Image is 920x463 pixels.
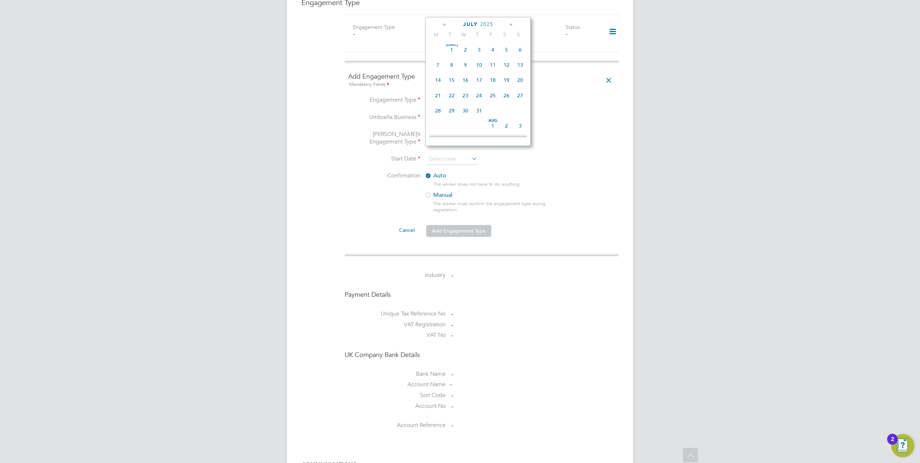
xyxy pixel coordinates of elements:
span: 28 [431,104,445,118]
span: 5 [500,43,513,57]
span: - [451,371,453,378]
span: 12 [500,58,513,72]
span: 3 [513,119,527,133]
span: July [463,21,478,27]
h4: Payment Details [345,290,619,299]
label: Sort Code [345,392,446,399]
span: 14 [431,73,445,87]
label: Manual [425,191,554,199]
div: - [450,381,518,388]
span: 6 [513,43,527,57]
span: 4 [486,43,500,57]
span: 2 [500,119,513,133]
span: 23 [459,89,472,102]
span: 8 [445,58,459,72]
span: F [484,31,498,38]
span: 3 [472,43,486,57]
label: Account No [345,402,446,410]
span: 21 [431,89,445,102]
span: 7 [431,58,445,72]
span: 11 [486,58,500,72]
h4: Add Engagement Type [348,72,615,88]
h4: UK Company Bank Details [345,350,619,359]
label: Auto [425,172,554,180]
span: 27 [513,89,527,102]
span: 1 [486,119,500,133]
label: Umbrella Business [348,114,420,121]
span: - [451,422,453,429]
span: 19 [500,73,513,87]
label: Unique Tax Reference No [345,310,446,318]
label: Start Date [348,155,420,163]
div: The worker does not have to do anything. [433,181,560,188]
span: 25 [486,89,500,102]
label: VAT No [345,331,446,339]
span: T [443,31,457,38]
span: 24 [472,89,486,102]
button: Cancel [393,224,420,236]
label: VAT Registration [345,321,446,328]
span: 29 [445,104,459,118]
span: 17 [472,73,486,87]
div: The worker must confirm the engagement type during registration. [433,201,560,213]
input: Select one [426,154,477,165]
label: Account Reference [345,422,446,429]
span: 9 [459,58,472,72]
span: - [451,392,453,399]
div: - [499,31,566,37]
span: 20 [513,73,527,87]
span: 15 [445,73,459,87]
span: 30 [459,104,472,118]
div: 2 [891,439,894,449]
label: Confirmation [348,172,420,180]
span: 18 [486,73,500,87]
span: S [498,31,512,38]
label: Bank Name [345,370,446,378]
label: Engagement Type [353,24,395,30]
div: - [566,31,599,37]
span: - [451,403,453,410]
span: W [457,31,470,38]
span: 1 [445,43,459,57]
button: Open Resource Center, 2 new notifications [891,434,914,457]
div: - [353,31,420,37]
span: - [451,272,453,279]
label: Industry [345,272,446,279]
button: Add Engagement Type [426,225,491,237]
span: - [451,310,453,318]
span: 2025 [480,21,493,27]
span: - [451,321,453,328]
span: 22 [445,89,459,102]
div: Mandatory Fields [348,81,615,89]
span: Aug [486,119,500,123]
span: 26 [500,89,513,102]
label: Account Name [345,381,446,388]
span: 10 [472,58,486,72]
span: 16 [459,73,472,87]
span: S [512,31,525,38]
span: T [470,31,484,38]
span: 31 [472,104,486,118]
span: [DATE] [445,43,459,47]
label: [PERSON_NAME]’s Engagement Type [348,131,420,146]
span: M [429,31,443,38]
label: Engagement Type [348,96,420,104]
label: Status [566,24,580,30]
span: - [451,332,453,339]
span: 13 [513,58,527,72]
span: 2 [459,43,472,57]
